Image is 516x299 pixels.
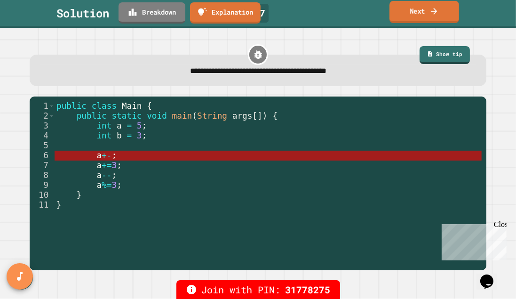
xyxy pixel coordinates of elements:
[30,121,55,131] div: 3
[43,109,86,116] span: Clip a screenshot
[56,101,87,111] span: public
[127,121,132,130] span: =
[389,1,459,23] a: Next
[232,111,253,121] span: args
[28,105,172,120] button: Clip a screenshot
[30,190,55,200] div: 10
[111,180,117,190] span: 3
[30,131,55,141] div: 4
[117,131,122,140] span: b
[77,111,107,121] span: public
[92,101,117,111] span: class
[96,180,102,190] span: a
[102,170,111,180] span: --
[96,121,111,130] span: int
[30,170,55,180] div: 8
[30,200,55,210] div: 11
[45,13,62,20] span: xTiles
[30,161,55,170] div: 7
[43,64,85,71] span: Clip a bookmark
[122,101,142,111] span: Main
[49,111,54,121] span: Toggle code folding, rows 2 through 10
[114,133,165,144] span: Clear all and close
[43,94,73,101] span: Clip a block
[7,263,33,290] button: SpeedDial basic example
[190,2,261,24] a: Explanation
[111,111,142,121] span: static
[96,161,102,170] span: a
[137,121,142,130] span: 5
[176,280,340,299] div: Join with PIN:
[476,261,507,290] iframe: chat widget
[127,131,132,140] span: =
[96,151,102,160] span: a
[30,141,55,151] div: 5
[438,220,507,260] iframe: chat widget
[28,75,172,90] button: Clip a selection (Select text first)
[286,283,331,297] span: 31778275
[30,101,55,111] div: 1
[96,131,111,140] span: int
[172,111,192,121] span: main
[28,60,172,75] button: Clip a bookmark
[4,4,65,60] div: Chat with us now!Close
[197,111,227,121] span: String
[28,90,172,105] button: Clip a block
[119,2,185,24] a: Breakdown
[30,151,55,161] div: 6
[30,180,55,190] div: 9
[117,121,122,130] span: a
[49,101,54,111] span: Toggle code folding, rows 1 through 11
[137,131,142,140] span: 3
[96,170,102,180] span: a
[102,151,111,160] span: +-
[30,111,55,121] div: 2
[147,111,167,121] span: void
[111,161,117,170] span: 3
[43,79,126,86] span: Clip a selection (Select text first)
[102,180,111,190] span: %=
[102,161,111,170] span: +=
[56,5,109,22] div: Solution
[420,46,470,64] a: Show tip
